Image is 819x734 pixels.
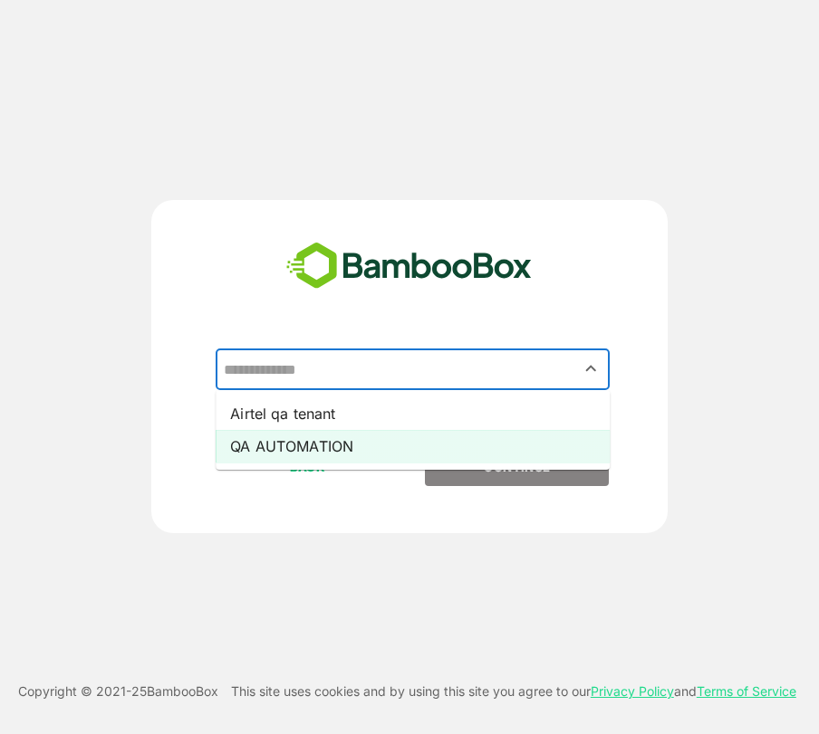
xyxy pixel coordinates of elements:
p: Copyright © 2021- 25 BambooBox [18,681,218,702]
p: This site uses cookies and by using this site you agree to our and [231,681,796,702]
li: QA AUTOMATION [216,430,610,462]
li: Airtel qa tenant [216,397,610,430]
a: Privacy Policy [591,683,674,699]
a: Terms of Service [697,683,796,699]
img: bamboobox [276,236,542,296]
button: Close [579,357,603,381]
